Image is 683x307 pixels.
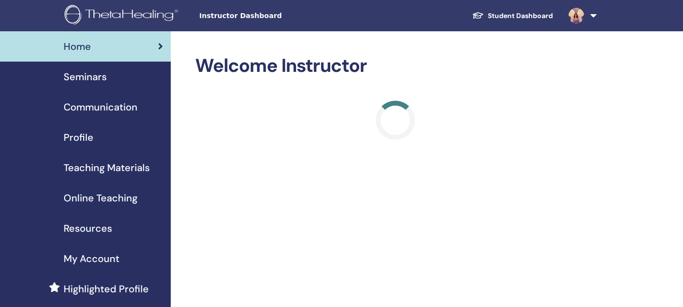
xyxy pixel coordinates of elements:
span: Resources [64,221,112,236]
span: Online Teaching [64,191,137,205]
img: graduation-cap-white.svg [472,11,484,20]
span: Instructor Dashboard [199,11,346,21]
span: My Account [64,251,119,266]
span: Seminars [64,69,107,84]
h2: Welcome Instructor [195,55,595,77]
span: Highlighted Profile [64,282,149,296]
span: Teaching Materials [64,160,150,175]
img: logo.png [65,5,182,27]
span: Communication [64,100,137,114]
a: Student Dashboard [464,7,561,25]
span: Home [64,39,91,54]
span: Profile [64,130,93,145]
img: default.jpg [569,8,584,23]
